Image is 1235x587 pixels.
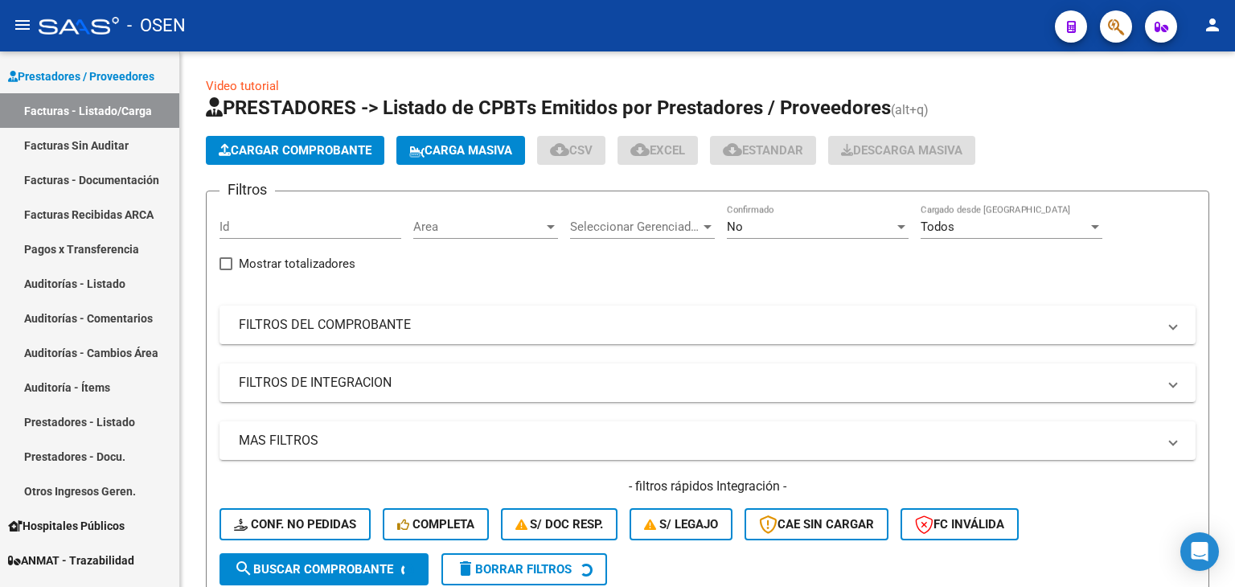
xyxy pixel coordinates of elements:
[891,102,929,117] span: (alt+q)
[127,8,186,43] span: - OSEN
[570,220,700,234] span: Seleccionar Gerenciador
[901,508,1019,540] button: FC Inválida
[723,140,742,159] mat-icon: cloud_download
[239,432,1157,449] mat-panel-title: MAS FILTROS
[220,363,1196,402] mat-expansion-panel-header: FILTROS DE INTEGRACION
[550,143,593,158] span: CSV
[1180,532,1219,571] div: Open Intercom Messenger
[501,508,618,540] button: S/ Doc Resp.
[8,552,134,569] span: ANMAT - Trazabilidad
[841,143,962,158] span: Descarga Masiva
[239,316,1157,334] mat-panel-title: FILTROS DEL COMPROBANTE
[8,68,154,85] span: Prestadores / Proveedores
[220,306,1196,344] mat-expansion-panel-header: FILTROS DEL COMPROBANTE
[383,508,489,540] button: Completa
[759,517,874,532] span: CAE SIN CARGAR
[745,508,888,540] button: CAE SIN CARGAR
[206,79,279,93] a: Video tutorial
[915,517,1004,532] span: FC Inválida
[828,136,975,165] button: Descarga Masiva
[206,136,384,165] button: Cargar Comprobante
[644,517,718,532] span: S/ legajo
[617,136,698,165] button: EXCEL
[239,374,1157,392] mat-panel-title: FILTROS DE INTEGRACION
[710,136,816,165] button: Estandar
[456,559,475,578] mat-icon: delete
[220,553,429,585] button: Buscar Comprobante
[239,254,355,273] span: Mostrar totalizadores
[220,179,275,201] h3: Filtros
[727,220,743,234] span: No
[630,143,685,158] span: EXCEL
[456,562,572,577] span: Borrar Filtros
[396,136,525,165] button: Carga Masiva
[13,15,32,35] mat-icon: menu
[1203,15,1222,35] mat-icon: person
[515,517,604,532] span: S/ Doc Resp.
[630,508,732,540] button: S/ legajo
[206,96,891,119] span: PRESTADORES -> Listado de CPBTs Emitidos por Prestadores / Proveedores
[234,562,393,577] span: Buscar Comprobante
[234,517,356,532] span: Conf. no pedidas
[550,140,569,159] mat-icon: cloud_download
[220,421,1196,460] mat-expansion-panel-header: MAS FILTROS
[234,559,253,578] mat-icon: search
[921,220,954,234] span: Todos
[397,517,474,532] span: Completa
[8,517,125,535] span: Hospitales Públicos
[441,553,607,585] button: Borrar Filtros
[409,143,512,158] span: Carga Masiva
[723,143,803,158] span: Estandar
[630,140,650,159] mat-icon: cloud_download
[220,478,1196,495] h4: - filtros rápidos Integración -
[828,136,975,165] app-download-masive: Descarga masiva de comprobantes (adjuntos)
[220,508,371,540] button: Conf. no pedidas
[537,136,605,165] button: CSV
[219,143,371,158] span: Cargar Comprobante
[413,220,544,234] span: Area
